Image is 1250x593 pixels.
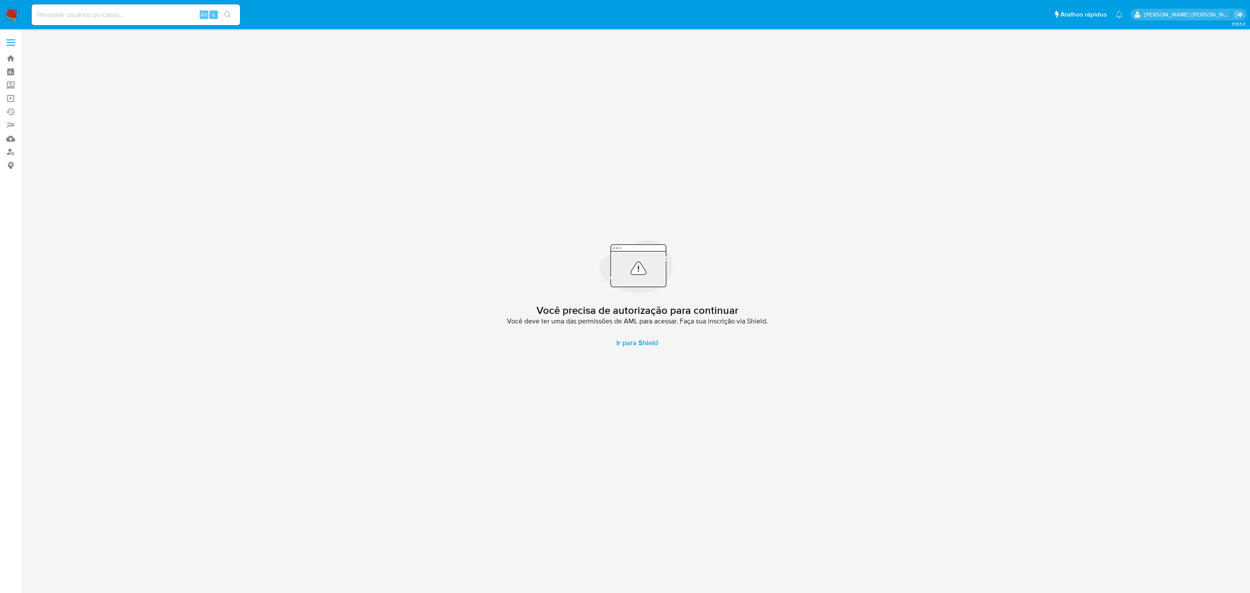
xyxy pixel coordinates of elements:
[32,9,240,20] input: Pesquise usuários ou casos...
[1234,10,1243,19] a: Sair
[536,304,738,317] h2: Você precisa de autorização para continuar
[606,333,668,353] a: Ir para Shield
[212,10,215,19] span: s
[1060,10,1107,19] span: Atalhos rápidos
[1115,11,1123,18] a: Notificações
[616,333,658,353] span: Ir para Shield
[219,9,237,21] button: search-icon
[507,317,768,326] span: Você deve ter uma das permissões de AML para acessar. Faça sua inscrição via Shield.
[1144,10,1232,19] p: emerson.gomes@mercadopago.com.br
[201,10,207,19] span: Alt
